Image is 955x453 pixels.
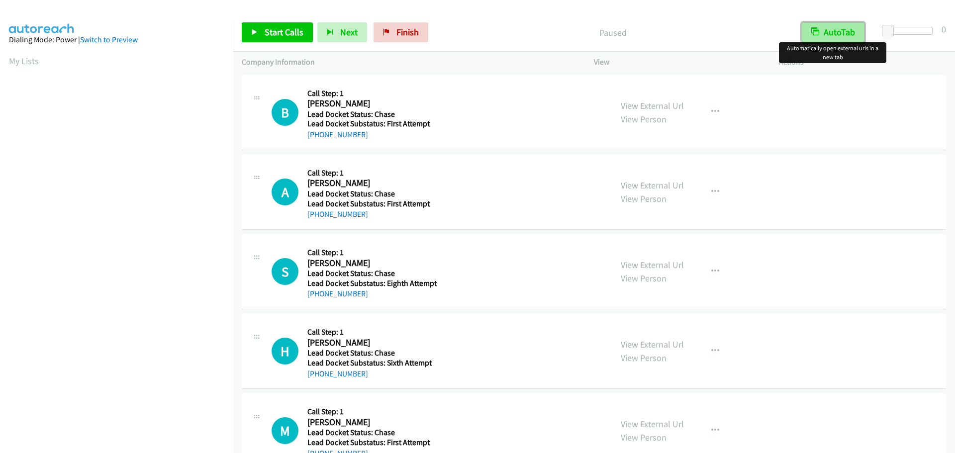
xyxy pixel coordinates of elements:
a: View Person [621,193,667,204]
a: View Person [621,272,667,284]
a: View External Url [621,259,684,271]
h1: A [272,179,298,205]
button: Next [317,22,367,42]
h5: Lead Docket Substatus: Sixth Attempt [307,358,434,368]
a: View External Url [621,180,684,191]
h5: Call Step: 1 [307,248,437,258]
div: The call is yet to be attempted [272,179,298,205]
a: View Person [621,352,667,363]
div: Automatically open external urls in a new tab [779,42,886,63]
a: Finish [374,22,428,42]
a: View Person [621,113,667,125]
h5: Lead Docket Substatus: Eighth Attempt [307,278,437,288]
h2: [PERSON_NAME] [307,417,434,428]
h5: Lead Docket Status: Chase [307,109,434,119]
a: View External Url [621,418,684,430]
h5: Lead Docket Status: Chase [307,348,434,358]
h1: M [272,417,298,444]
h1: B [272,99,298,126]
h5: Lead Docket Substatus: First Attempt [307,119,434,129]
div: The call is yet to be attempted [272,99,298,126]
a: Switch to Preview [80,35,138,44]
div: Delay between calls (in seconds) [887,27,933,35]
h5: Call Step: 1 [307,89,434,98]
span: Start Calls [265,26,303,38]
h1: S [272,258,298,285]
h5: Lead Docket Status: Chase [307,189,434,199]
a: [PHONE_NUMBER] [307,130,368,139]
a: [PHONE_NUMBER] [307,209,368,219]
div: The call is yet to be attempted [272,338,298,364]
div: The call is yet to be attempted [272,258,298,285]
p: Paused [442,26,784,39]
h5: Call Step: 1 [307,168,434,178]
h2: [PERSON_NAME] [307,258,434,269]
a: View External Url [621,339,684,350]
a: Start Calls [242,22,313,42]
h2: [PERSON_NAME] [307,178,434,189]
h2: [PERSON_NAME] [307,98,434,109]
h1: H [272,338,298,364]
p: View [594,56,761,68]
h5: Lead Docket Status: Chase [307,428,434,438]
h5: Call Step: 1 [307,327,434,337]
a: [PHONE_NUMBER] [307,369,368,378]
div: 0 [942,22,946,36]
button: AutoTab [802,22,864,42]
div: Dialing Mode: Power | [9,34,224,46]
h5: Call Step: 1 [307,407,434,417]
h5: Lead Docket Substatus: First Attempt [307,199,434,209]
h5: Lead Docket Status: Chase [307,269,437,278]
a: View External Url [621,100,684,111]
a: My Lists [9,55,39,67]
a: View Person [621,432,667,443]
div: The call is yet to be attempted [272,417,298,444]
span: Next [340,26,358,38]
a: [PHONE_NUMBER] [307,289,368,298]
p: Company Information [242,56,576,68]
h2: [PERSON_NAME] [307,337,434,349]
span: Finish [396,26,419,38]
h5: Lead Docket Substatus: First Attempt [307,438,434,448]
